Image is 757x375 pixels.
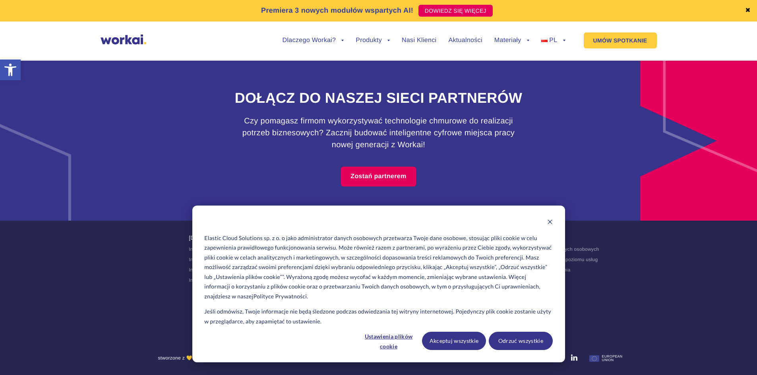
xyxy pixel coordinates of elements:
[261,5,413,16] p: Premiera 3 nowych modułów wspartych AI!
[192,206,565,362] div: Cookie banner
[4,307,219,371] iframe: Popup CTA
[356,37,390,44] a: Produkty
[189,235,253,241] a: [DEMOGRAPHIC_DATA]
[489,332,553,350] button: Odrzuć wszystkie
[240,115,518,151] h3: Czy pomagasz firmom wykorzystywać technologie chmurowe do realizacji potrzeb biznesowych? Zacznij...
[494,37,529,44] a: Materiały
[422,332,486,350] button: Akceptuj wszystkie
[358,332,419,350] button: Ustawienia plików cookie
[204,233,552,302] p: Elastic Cloud Solutions sp. z o. o jako administrator danych osobowych przetwarza Twoje dane osob...
[418,5,493,17] a: DOWIEDZ SIĘ WIĘCEJ
[549,37,557,44] span: PL
[254,292,308,302] a: Polityce Prywatności.
[745,8,751,14] a: ✖
[584,33,657,48] a: UMÓW SPOTKANIE
[341,167,416,187] a: Zostań partnerem
[547,218,553,228] button: Dismiss cookie banner
[402,37,436,44] a: Nasi Klienci
[189,246,265,252] a: Intranet dla administracji rządowej
[158,88,599,108] h2: Dołącz do naszej sieci partnerów
[204,307,552,326] p: Jeśli odmówisz, Twoje informacje nie będą śledzone podczas odwiedzania tej witryny internetowej. ...
[189,277,275,283] a: Intranet dla branży telekomunikacyjnej
[448,37,482,44] a: Aktualności
[189,257,256,262] a: Intranet dla branży finansowej
[189,267,258,273] a: Intranet dla branży logistycznej
[283,37,344,44] a: Dlaczego Workai?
